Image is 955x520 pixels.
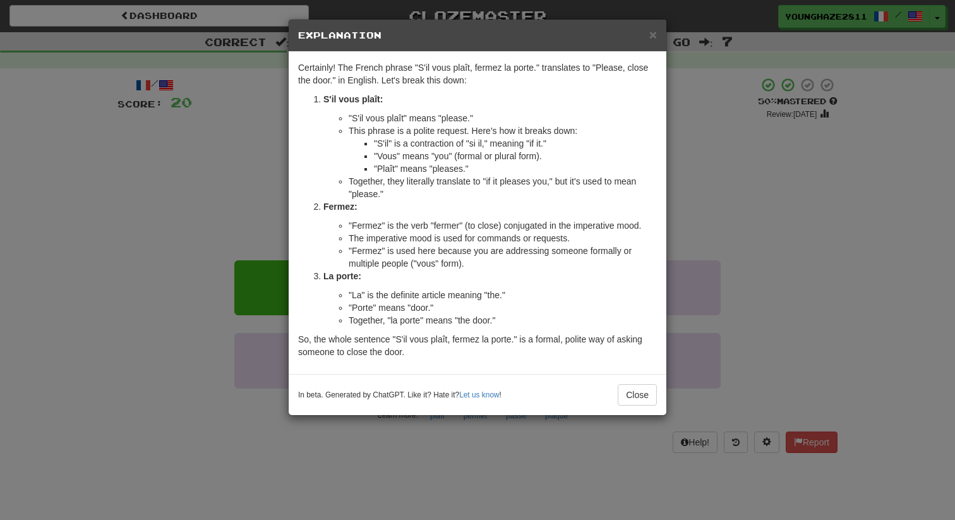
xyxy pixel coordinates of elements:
[349,289,657,301] li: "La" is the definite article meaning "the."
[374,150,657,162] li: "Vous" means "you" (formal or plural form).
[298,333,657,358] p: So, the whole sentence "S'il vous plaît, fermez la porte." is a formal, polite way of asking some...
[349,314,657,327] li: Together, "la porte" means "the door."
[349,124,657,175] li: This phrase is a polite request. Here's how it breaks down:
[649,27,657,42] span: ×
[349,245,657,270] li: "Fermez" is used here because you are addressing someone formally or multiple people ("vous" form).
[298,29,657,42] h5: Explanation
[349,232,657,245] li: The imperative mood is used for commands or requests.
[298,390,502,401] small: In beta. Generated by ChatGPT. Like it? Hate it? !
[649,28,657,41] button: Close
[618,384,657,406] button: Close
[374,137,657,150] li: "S'il" is a contraction of "si il," meaning "if it."
[349,112,657,124] li: "S'il vous plaît" means "please."
[459,390,499,399] a: Let us know
[323,202,357,212] strong: Fermez:
[298,61,657,87] p: Certainly! The French phrase "S'il vous plaît, fermez la porte." translates to "Please, close the...
[323,94,383,104] strong: S'il vous plaît:
[349,301,657,314] li: "Porte" means "door."
[374,162,657,175] li: "Plaît" means "pleases."
[349,219,657,232] li: "Fermez" is the verb "fermer" (to close) conjugated in the imperative mood.
[323,271,361,281] strong: La porte:
[349,175,657,200] li: Together, they literally translate to "if it pleases you," but it's used to mean "please."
